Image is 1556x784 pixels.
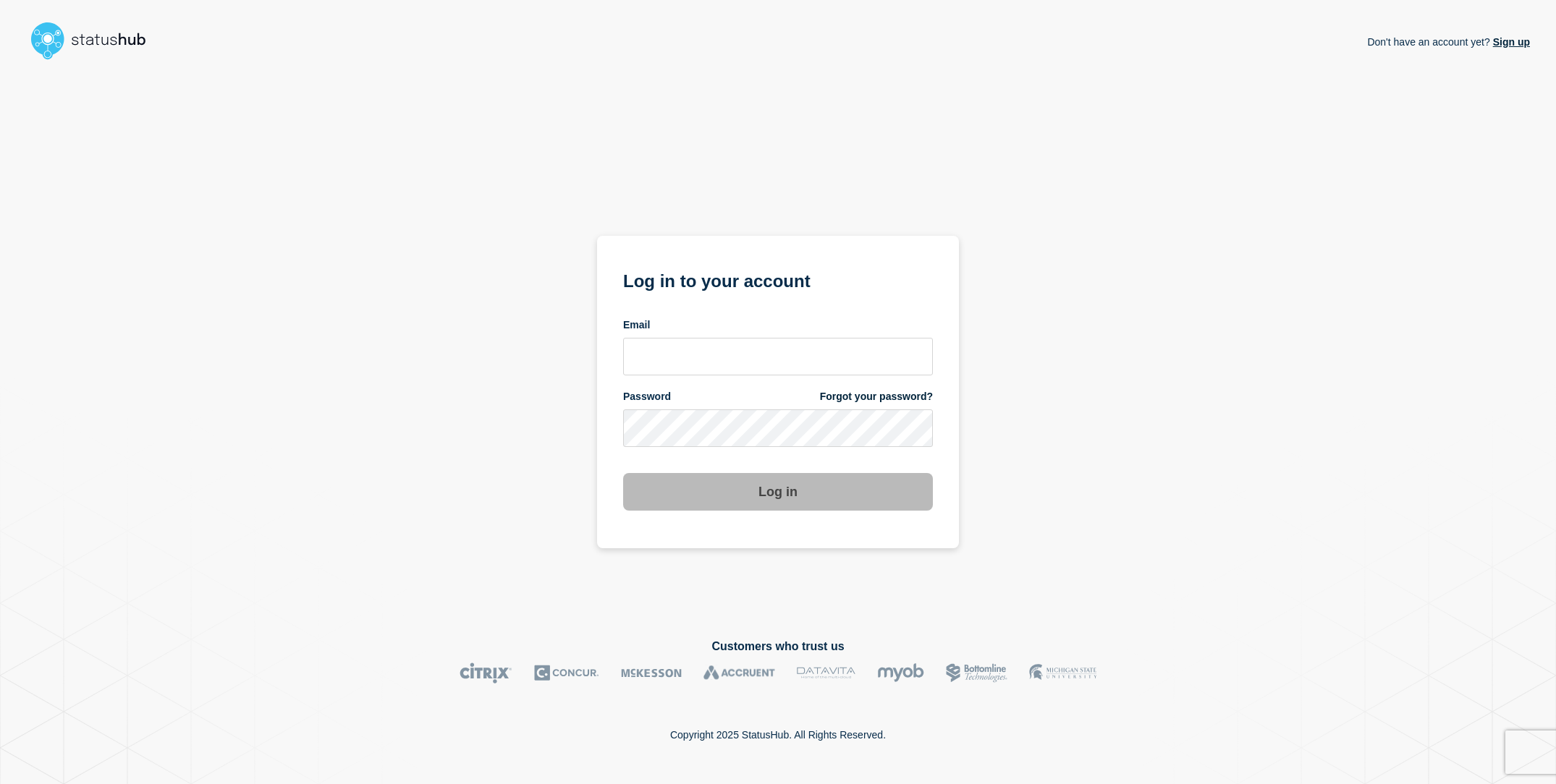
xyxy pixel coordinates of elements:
h2: Customers who trust us [26,640,1530,653]
img: Concur logo [534,662,599,683]
img: DataVita logo [797,662,855,683]
h1: Log in to your account [623,266,933,293]
img: MSU logo [1029,662,1096,683]
img: Accruent logo [703,662,775,683]
span: Password [623,390,671,404]
img: McKesson logo [621,662,682,683]
p: Don't have an account yet? [1367,25,1530,59]
input: password input [623,409,933,447]
img: Citrix logo [460,662,512,683]
img: myob logo [877,662,924,683]
img: StatusHub logo [26,17,164,64]
span: Email [623,318,650,332]
input: email input [623,338,933,375]
p: Copyright 2025 StatusHub. All Rights Reserved. [670,729,886,741]
button: Log in [623,473,933,511]
img: Bottomline logo [946,662,1007,683]
a: Sign up [1490,36,1530,48]
a: Forgot your password? [820,390,933,404]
